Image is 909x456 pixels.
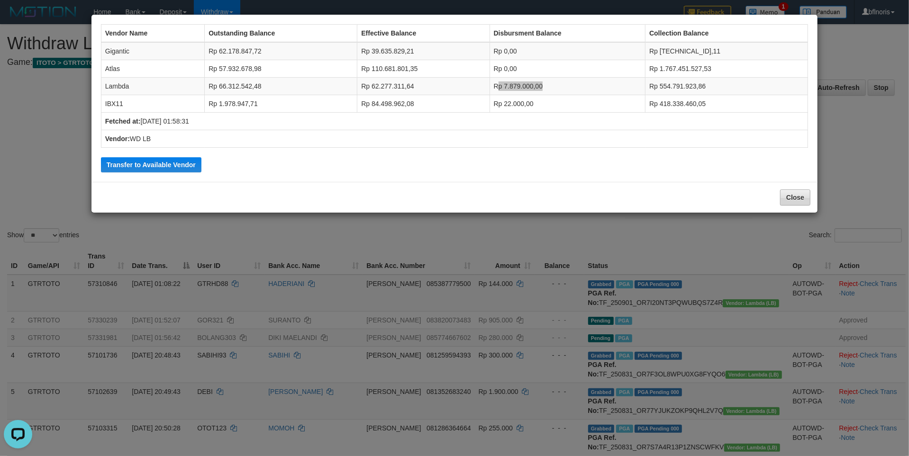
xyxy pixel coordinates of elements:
[101,25,204,43] th: Vendor Name
[490,78,645,95] td: Rp 7.879.000,00
[780,189,810,206] button: Close
[101,95,204,113] td: IBX11
[645,60,808,78] td: Rp 1.767.451.527,53
[645,95,808,113] td: Rp 418.338.460,05
[101,78,204,95] td: Lambda
[105,135,130,143] b: Vendor:
[101,113,808,130] td: [DATE] 01:58:31
[490,42,645,60] td: Rp 0,00
[490,60,645,78] td: Rp 0,00
[645,25,808,43] th: Collection Balance
[490,25,645,43] th: Disbursment Balance
[205,78,357,95] td: Rp 66.312.542,48
[645,78,808,95] td: Rp 554.791.923,86
[205,42,357,60] td: Rp 62.178.847,72
[357,25,490,43] th: Effective Balance
[357,95,490,113] td: Rp 84.498.962,08
[101,130,808,148] td: WD LB
[101,60,204,78] td: Atlas
[205,95,357,113] td: Rp 1.978.947,71
[645,42,808,60] td: Rp [TECHNICAL_ID],11
[105,117,141,125] b: Fetched at:
[357,78,490,95] td: Rp 62.277.311,64
[490,95,645,113] td: Rp 22.000,00
[4,4,32,32] button: Open LiveChat chat widget
[357,42,490,60] td: Rp 39.635.829,21
[205,25,357,43] th: Outstanding Balance
[101,42,204,60] td: Gigantic
[205,60,357,78] td: Rp 57.932.678,98
[101,157,201,172] button: Transfer to Available Vendor
[357,60,490,78] td: Rp 110.681.801,35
